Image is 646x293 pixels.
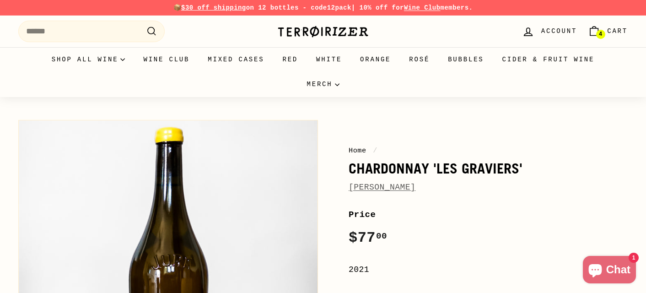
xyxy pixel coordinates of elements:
[297,72,348,97] summary: Merch
[327,4,351,11] strong: 12pack
[582,18,633,45] a: Cart
[349,183,415,192] a: [PERSON_NAME]
[376,231,387,241] sup: 00
[400,47,439,72] a: Rosé
[18,3,628,13] p: 📦 on 12 bottles - code | 10% off for members.
[307,47,351,72] a: White
[199,47,273,72] a: Mixed Cases
[351,47,400,72] a: Orange
[349,229,387,246] span: $77
[43,47,135,72] summary: Shop all wine
[134,47,199,72] a: Wine Club
[349,263,628,277] div: 2021
[371,146,380,155] span: /
[273,47,307,72] a: Red
[599,31,602,38] span: 4
[541,26,577,36] span: Account
[439,47,493,72] a: Bubbles
[517,18,582,45] a: Account
[349,146,366,155] a: Home
[580,256,639,286] inbox-online-store-chat: Shopify online store chat
[349,161,628,176] h1: Chardonnay 'Les Graviers'
[349,208,628,222] label: Price
[607,26,628,36] span: Cart
[404,4,441,11] a: Wine Club
[181,4,246,11] span: $30 off shipping
[349,145,628,156] nav: breadcrumbs
[493,47,604,72] a: Cider & Fruit Wine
